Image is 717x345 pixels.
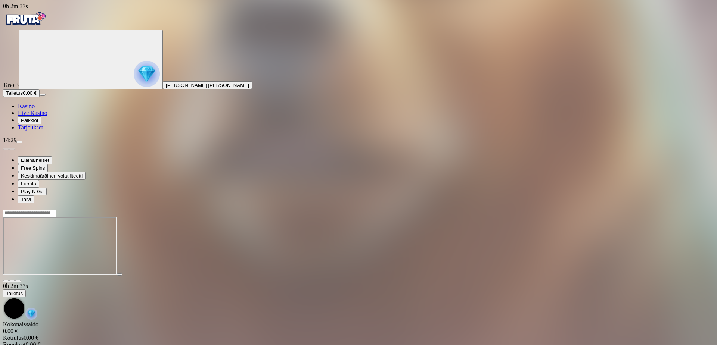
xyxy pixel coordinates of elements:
img: reward progress [134,61,160,87]
a: diamond iconKasino [18,103,35,109]
button: Talletusplus icon0.00 € [3,89,40,97]
span: Kasino [18,103,35,109]
nav: Primary [3,10,714,131]
div: 0.00 € [3,328,714,335]
span: Talvi [21,197,31,202]
div: 0.00 € [3,335,714,341]
a: poker-chip iconLive Kasino [18,110,47,116]
span: Play N Go [21,189,44,194]
span: Keskimääräinen volatiliteetti [21,173,83,179]
span: Taso 3 [3,82,19,88]
div: Game menu [3,283,714,321]
span: Tarjoukset [18,124,43,131]
span: Free Spins [21,165,45,171]
button: menu [16,141,22,143]
img: reward-icon [25,308,37,320]
div: Kokonaissaldo [3,321,714,335]
span: Talletus [6,291,23,296]
button: chevron-down icon [9,280,15,282]
span: 14:29 [3,137,16,143]
span: user session time [3,3,28,9]
button: next slide [9,148,15,150]
span: Eläinaiheiset [21,157,49,163]
button: reward progress [19,30,163,89]
span: Talletus [6,90,23,96]
span: Kotiutus [3,335,24,341]
button: menu [40,94,46,96]
a: Fruta [3,23,48,29]
span: Luonto [21,181,36,186]
span: [PERSON_NAME] [PERSON_NAME] [166,82,249,88]
button: close icon [3,280,9,282]
button: [PERSON_NAME] [PERSON_NAME] [163,81,252,89]
button: Keskimääräinen volatiliteetti [18,172,86,180]
button: Talletus [3,289,26,297]
button: Eläinaiheiset [18,156,52,164]
input: Search [3,210,56,217]
span: Palkkiot [21,117,38,123]
span: user session time [3,283,28,289]
button: fullscreen icon [15,280,21,282]
button: Play N Go [18,188,47,195]
button: prev slide [3,148,9,150]
button: Free Spins [18,164,48,172]
iframe: Wild North [3,217,117,275]
button: play icon [117,273,122,276]
img: Fruta [3,10,48,28]
button: reward iconPalkkiot [18,116,41,124]
span: Live Kasino [18,110,47,116]
button: Luonto [18,180,39,188]
a: gift-inverted iconTarjoukset [18,124,43,131]
span: 0.00 € [23,90,37,96]
button: Talvi [18,195,34,203]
